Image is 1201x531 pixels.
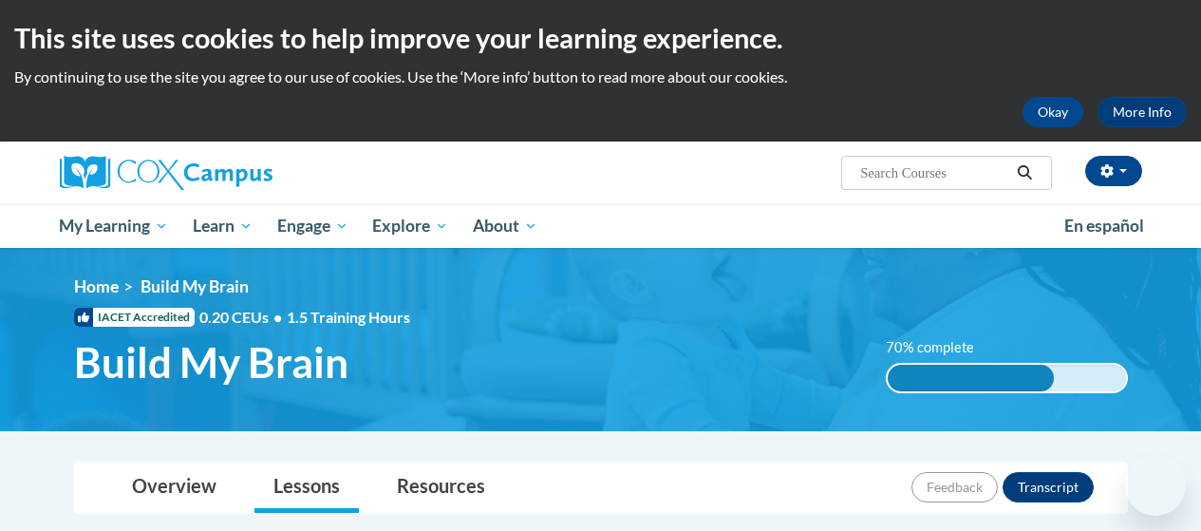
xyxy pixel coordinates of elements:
[1064,216,1144,236] span: En español
[14,66,1187,87] p: By continuing to use the site you agree to our use of cookies. Use the ‘More info’ button to read...
[1003,472,1094,503] button: Transcript
[1052,206,1156,246] a: En español
[273,308,282,326] span: •
[1085,156,1142,186] button: Account Settings
[1125,455,1186,516] iframe: Button to launch messaging window
[60,156,272,190] img: Cox Campus
[47,204,181,248] a: My Learning
[473,215,537,237] span: About
[141,276,249,296] span: Build My Brain
[1098,97,1187,127] a: More Info
[858,161,1010,184] input: Search Courses
[60,156,402,190] a: Cox Campus
[1010,161,1039,184] button: Search
[74,276,119,296] a: Home
[113,463,235,513] a: Overview
[59,215,168,237] span: My Learning
[14,19,1187,57] h2: This site uses cookies to help improve your learning experience.
[911,472,998,503] button: Feedback
[193,215,253,237] span: Learn
[360,204,460,248] a: Explore
[277,215,348,237] span: Engage
[46,204,1156,248] div: Main menu
[1023,97,1083,127] button: Okay
[265,204,361,248] a: Engage
[74,308,195,327] span: IACET Accredited
[888,365,1055,391] div: 70% complete
[287,308,410,326] span: 1.5 Training Hours
[460,204,550,248] a: About
[199,307,287,328] span: 0.20 CEUs
[378,463,504,513] a: Resources
[254,463,359,513] a: Lessons
[372,215,448,237] span: Explore
[886,337,995,358] label: 70% complete
[74,337,348,388] span: Build My Brain
[180,204,265,248] a: Learn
